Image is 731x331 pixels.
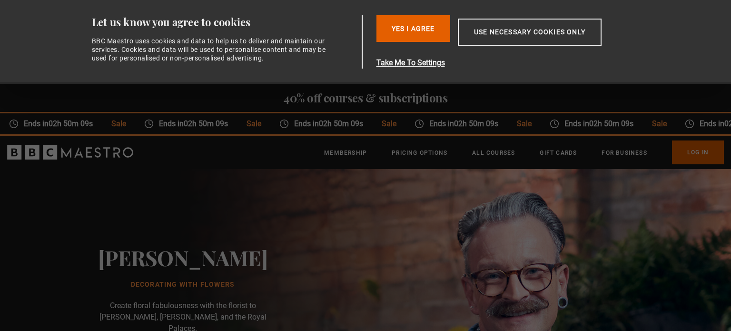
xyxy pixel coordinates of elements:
[507,118,540,130] span: Sale
[589,119,633,128] time: 02h 50m 09s
[19,118,102,130] span: Ends in
[289,118,372,130] span: Ends in
[602,148,647,158] a: For business
[540,148,577,158] a: Gift Cards
[92,37,332,63] div: BBC Maestro uses cookies and data to help us to deliver and maintain our services. Cookies and da...
[319,119,363,128] time: 02h 50m 09s
[376,57,647,69] button: Take Me To Settings
[454,119,498,128] time: 02h 50m 09s
[92,15,358,29] div: Let us know you agree to cookies
[372,118,405,130] span: Sale
[424,118,507,130] span: Ends in
[642,118,675,130] span: Sale
[7,145,133,160] svg: BBC Maestro
[154,118,237,130] span: Ends in
[98,245,268,270] h2: [PERSON_NAME]
[102,118,135,130] span: Sale
[324,148,367,158] a: Membership
[392,148,447,158] a: Pricing Options
[49,119,93,128] time: 02h 50m 09s
[324,140,724,164] nav: Primary
[98,281,268,289] h1: Decorating With Flowers
[376,15,450,42] button: Yes I Agree
[672,140,724,164] a: Log In
[184,119,228,128] time: 02h 50m 09s
[559,118,642,130] span: Ends in
[472,148,515,158] a: All Courses
[237,118,270,130] span: Sale
[458,19,602,46] button: Use necessary cookies only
